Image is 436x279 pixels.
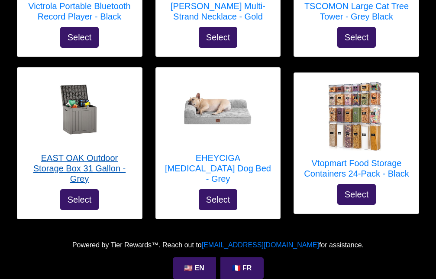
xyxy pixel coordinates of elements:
[60,27,99,48] button: Select
[202,241,319,249] a: [EMAIL_ADDRESS][DOMAIN_NAME]
[183,76,252,146] img: EHEYCIGA Memory Foam Dog Bed - Grey
[173,257,216,279] a: 🇺🇸 EN
[171,257,266,279] div: Language Selection
[322,82,391,151] img: Vtopmart Food Storage Containers 24-Pack - Black
[303,158,410,179] h5: Vtopmart Food Storage Containers 24-Pack - Black
[26,1,133,22] h5: Victrola Portable Bluetooth Record Player - Black
[337,27,376,48] button: Select
[45,76,114,146] img: EAST OAK Outdoor Storage Box 31 Gallon - Grey
[165,76,272,189] a: EHEYCIGA Memory Foam Dog Bed - Grey EHEYCIGA [MEDICAL_DATA] Dog Bed - Grey
[337,184,376,205] button: Select
[199,27,238,48] button: Select
[72,241,364,249] span: Powered by Tier Rewards™. Reach out to for assistance.
[26,153,133,184] h5: EAST OAK Outdoor Storage Box 31 Gallon - Grey
[165,153,272,184] h5: EHEYCIGA [MEDICAL_DATA] Dog Bed - Grey
[165,1,272,22] h5: [PERSON_NAME] Multi-Strand Necklace - Gold
[26,76,133,189] a: EAST OAK Outdoor Storage Box 31 Gallon - Grey EAST OAK Outdoor Storage Box 31 Gallon - Grey
[220,257,264,279] a: 🇫🇷 FR
[303,82,410,184] a: Vtopmart Food Storage Containers 24-Pack - Black Vtopmart Food Storage Containers 24-Pack - Black
[60,189,99,210] button: Select
[303,1,410,22] h5: TSCOMON Large Cat Tree Tower - Grey Black
[199,189,238,210] button: Select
